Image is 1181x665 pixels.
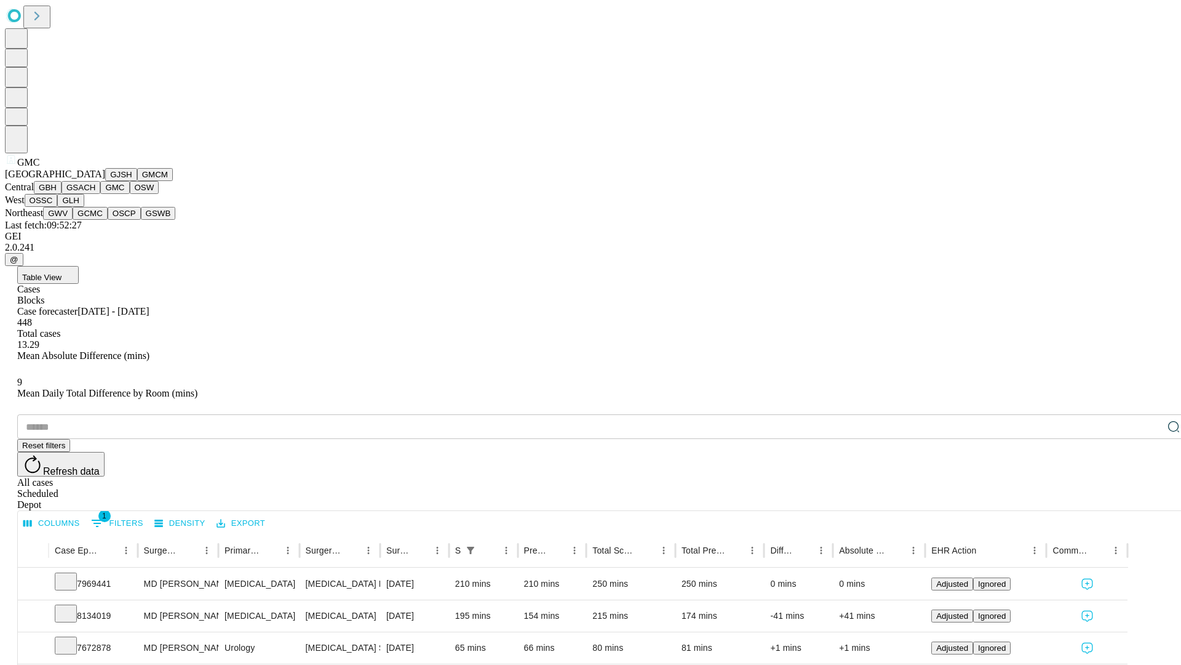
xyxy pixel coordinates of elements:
button: GSWB [141,207,176,220]
span: Case forecaster [17,306,78,316]
button: GJSH [105,168,137,181]
button: Menu [655,542,672,559]
span: 448 [17,317,32,328]
div: Difference [770,546,794,555]
button: Sort [100,542,117,559]
button: Sort [181,542,198,559]
button: Adjusted [931,610,973,623]
button: Menu [1026,542,1043,559]
div: 174 mins [682,600,758,632]
span: @ [10,255,18,264]
span: Total cases [17,328,60,339]
span: Ignored [978,611,1006,621]
span: 9 [17,377,22,387]
button: Adjusted [931,578,973,590]
div: [DATE] [386,568,443,600]
div: MD [PERSON_NAME] [PERSON_NAME] Md [144,600,212,632]
button: OSCP [108,207,141,220]
button: Sort [343,542,360,559]
span: GMC [17,157,39,167]
div: Comments [1052,546,1088,555]
div: 8134019 [55,600,132,632]
button: Sort [412,542,429,559]
span: [GEOGRAPHIC_DATA] [5,169,105,179]
div: Scheduled In Room Duration [455,546,461,555]
div: Absolute Difference [839,546,886,555]
button: GSACH [62,181,100,194]
button: GMC [100,181,129,194]
span: West [5,195,25,205]
div: [MEDICAL_DATA] [306,600,374,632]
button: Select columns [20,514,83,533]
div: 2.0.241 [5,242,1176,253]
button: GBH [34,181,62,194]
button: GLH [57,194,84,207]
button: OSW [130,181,159,194]
button: Refresh data [17,452,105,477]
span: 1 [98,510,111,522]
div: 1 active filter [462,542,479,559]
div: -41 mins [770,600,827,632]
div: Primary Service [225,546,260,555]
span: Ignored [978,643,1006,653]
div: 81 mins [682,632,758,664]
div: +1 mins [770,632,827,664]
button: Show filters [88,514,146,533]
button: Density [151,514,209,533]
button: Export [213,514,268,533]
span: Mean Absolute Difference (mins) [17,350,149,361]
button: Menu [360,542,377,559]
button: GCMC [73,207,108,220]
div: [MEDICAL_DATA] SURGICAL [306,632,374,664]
div: Surgeon Name [144,546,180,555]
button: Sort [977,542,995,559]
div: Surgery Name [306,546,341,555]
span: Adjusted [936,579,968,589]
div: [MEDICAL_DATA] [225,600,293,632]
div: 7969441 [55,568,132,600]
div: [DATE] [386,632,443,664]
button: GMCM [137,168,173,181]
button: Sort [549,542,566,559]
button: Menu [566,542,583,559]
button: Expand [24,606,42,627]
button: Table View [17,266,79,284]
span: Adjusted [936,643,968,653]
div: MD [PERSON_NAME] Md [144,632,212,664]
button: Menu [1107,542,1124,559]
span: Last fetch: 09:52:27 [5,220,82,230]
span: Refresh data [43,466,100,477]
div: 80 mins [592,632,669,664]
div: [MEDICAL_DATA] [225,568,293,600]
div: 250 mins [592,568,669,600]
div: 210 mins [455,568,512,600]
button: Menu [279,542,296,559]
button: @ [5,253,23,266]
div: Urology [225,632,293,664]
button: Sort [262,542,279,559]
button: Sort [638,542,655,559]
button: Menu [117,542,135,559]
div: GEI [5,231,1176,242]
span: Central [5,182,34,192]
div: 195 mins [455,600,512,632]
div: 210 mins [524,568,581,600]
button: Sort [1090,542,1107,559]
button: Ignored [973,642,1011,655]
button: GWV [43,207,73,220]
button: Menu [198,542,215,559]
button: Ignored [973,578,1011,590]
button: Sort [726,542,744,559]
span: Table View [22,273,62,282]
div: 0 mins [839,568,919,600]
button: Menu [905,542,922,559]
button: Sort [480,542,498,559]
div: 250 mins [682,568,758,600]
div: 65 mins [455,632,512,664]
div: Total Scheduled Duration [592,546,637,555]
div: [MEDICAL_DATA] PARTIAL [MEDICAL_DATA] [MEDICAL_DATA] PRESERVING [306,568,374,600]
span: Ignored [978,579,1006,589]
div: 154 mins [524,600,581,632]
span: [DATE] - [DATE] [78,306,149,316]
div: EHR Action [931,546,976,555]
